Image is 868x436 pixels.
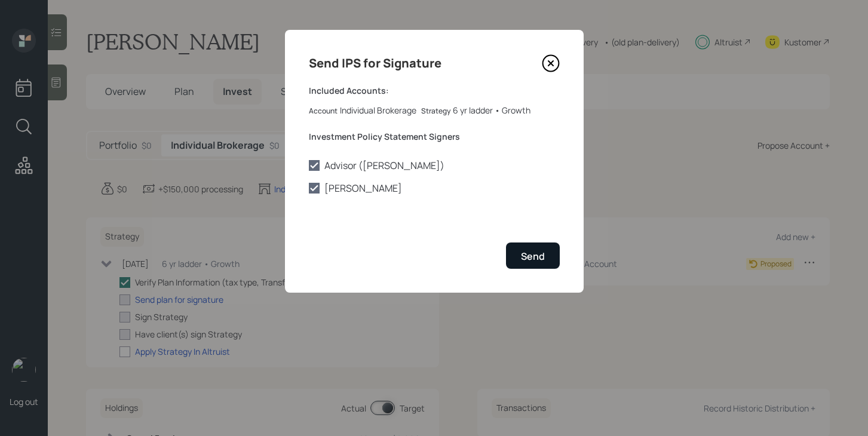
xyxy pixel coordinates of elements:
div: 6 yr ladder • Growth [453,104,530,116]
label: Investment Policy Statement Signers [309,131,560,143]
label: Advisor ([PERSON_NAME]) [309,159,560,172]
label: Account [309,106,338,116]
label: Included Accounts: [309,85,560,97]
div: Individual Brokerage [340,104,416,116]
button: Send [506,242,560,268]
div: Send [521,250,545,263]
label: [PERSON_NAME] [309,182,560,195]
h4: Send IPS for Signature [309,54,441,73]
label: Strategy [421,106,450,116]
